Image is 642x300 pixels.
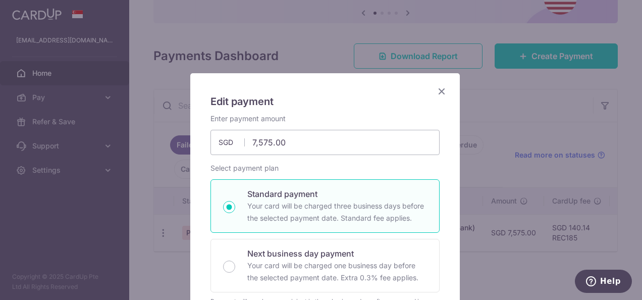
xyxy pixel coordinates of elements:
[210,93,440,110] h5: Edit payment
[436,85,448,97] button: Close
[247,260,427,284] p: Your card will be charged one business day before the selected payment date. Extra 0.3% fee applies.
[247,247,427,260] p: Next business day payment
[210,130,440,155] input: 0.00
[247,200,427,224] p: Your card will be charged three business days before the selected payment date. Standard fee appl...
[247,188,427,200] p: Standard payment
[219,137,245,147] span: SGD
[574,270,632,295] iframe: Opens a widget where you can find more information
[210,163,279,173] label: Select payment plan
[210,114,286,124] label: Enter payment amount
